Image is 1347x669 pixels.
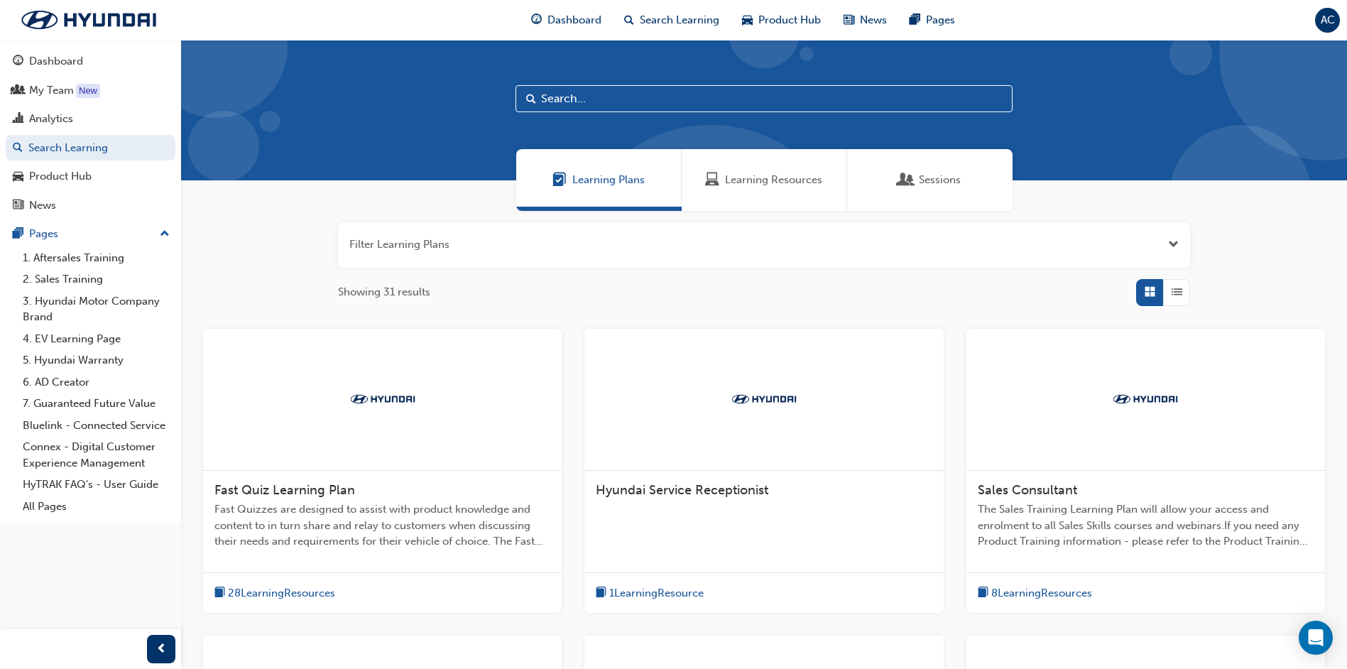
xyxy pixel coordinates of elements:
span: pages-icon [13,228,23,241]
a: TrakFast Quiz Learning PlanFast Quizzes are designed to assist with product knowledge and content... [203,329,562,614]
div: Pages [29,226,58,242]
span: news-icon [844,11,854,29]
a: car-iconProduct Hub [731,6,832,35]
span: 28 Learning Resources [228,585,335,602]
span: Sessions [919,172,961,188]
img: Trak [7,5,170,35]
span: Learning Plans [572,172,645,188]
a: search-iconSearch Learning [613,6,731,35]
span: search-icon [13,142,23,155]
a: 1. Aftersales Training [17,247,175,269]
span: Dashboard [547,12,601,28]
span: pages-icon [910,11,920,29]
span: Sales Consultant [978,482,1077,498]
span: news-icon [13,200,23,212]
div: Analytics [29,111,73,127]
span: Pages [926,12,955,28]
span: Search [526,91,536,107]
div: My Team [29,82,74,99]
div: Product Hub [29,168,92,185]
a: 6. AD Creator [17,371,175,393]
a: TrakHyundai Service Receptionistbook-icon1LearningResource [584,329,943,614]
a: Dashboard [6,48,175,75]
input: Search... [516,85,1013,112]
a: Analytics [6,106,175,132]
div: Dashboard [29,53,83,70]
span: Learning Plans [552,172,567,188]
button: book-icon1LearningResource [596,584,704,602]
span: Hyundai Service Receptionist [596,482,768,498]
a: 2. Sales Training [17,268,175,290]
span: The Sales Training Learning Plan will allow your access and enrolment to all Sales Skills courses... [978,501,1314,550]
span: 8 Learning Resources [991,585,1092,602]
span: people-icon [13,85,23,97]
a: Bluelink - Connected Service [17,415,175,437]
a: All Pages [17,496,175,518]
a: 7. Guaranteed Future Value [17,393,175,415]
button: book-icon28LearningResources [214,584,335,602]
span: up-icon [160,225,170,244]
img: Trak [1106,392,1184,406]
button: AC [1315,8,1340,33]
span: Fast Quiz Learning Plan [214,482,355,498]
div: Open Intercom Messenger [1299,621,1333,655]
span: AC [1321,12,1335,28]
button: Pages [6,221,175,247]
div: News [29,197,56,214]
button: Open the filter [1168,236,1179,253]
span: Showing 31 results [338,284,430,300]
a: Learning ResourcesLearning Resources [682,149,847,211]
span: book-icon [978,584,988,602]
span: guage-icon [13,55,23,68]
span: book-icon [214,584,225,602]
a: pages-iconPages [898,6,966,35]
a: Product Hub [6,163,175,190]
span: guage-icon [531,11,542,29]
a: My Team [6,77,175,104]
a: TrakSales ConsultantThe Sales Training Learning Plan will allow your access and enrolment to all ... [966,329,1325,614]
span: prev-icon [156,641,167,658]
span: 1 Learning Resource [609,585,704,602]
a: HyTRAK FAQ's - User Guide [17,474,175,496]
span: Learning Resources [705,172,719,188]
img: Trak [344,392,422,406]
span: search-icon [624,11,634,29]
a: 5. Hyundai Warranty [17,349,175,371]
a: 3. Hyundai Motor Company Brand [17,290,175,328]
img: Trak [725,392,803,406]
span: News [860,12,887,28]
span: car-icon [13,170,23,183]
span: book-icon [596,584,606,602]
a: 4. EV Learning Page [17,328,175,350]
span: Grid [1145,284,1155,300]
span: Product Hub [758,12,821,28]
span: Fast Quizzes are designed to assist with product knowledge and content to in turn share and relay... [214,501,550,550]
a: News [6,192,175,219]
a: Connex - Digital Customer Experience Management [17,436,175,474]
span: car-icon [742,11,753,29]
button: book-icon8LearningResources [978,584,1092,602]
span: Sessions [899,172,913,188]
span: Learning Resources [725,172,822,188]
a: SessionsSessions [847,149,1013,211]
a: guage-iconDashboard [520,6,613,35]
a: Learning PlansLearning Plans [516,149,682,211]
button: DashboardMy TeamAnalyticsSearch LearningProduct HubNews [6,45,175,221]
div: Tooltip anchor [76,84,100,98]
span: Search Learning [640,12,719,28]
span: List [1172,284,1182,300]
a: Search Learning [6,135,175,161]
a: news-iconNews [832,6,898,35]
span: chart-icon [13,113,23,126]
